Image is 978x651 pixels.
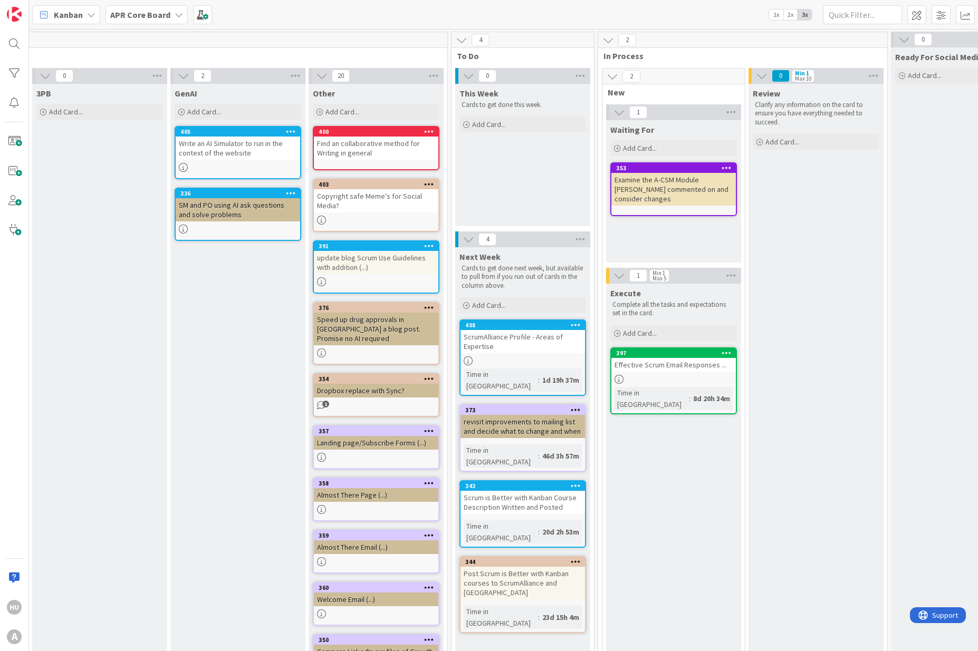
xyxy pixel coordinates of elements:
[313,530,439,574] a: 359Almost There Email (...)
[319,427,438,435] div: 357
[314,384,438,397] div: Dropbox replace with Sync?
[314,436,438,450] div: Landing page/Subscribe Forms (...)
[461,405,585,415] div: 373
[36,88,51,99] span: 3PB
[459,404,586,472] a: 373revisit improvements to mailing list and decide what to change and whenTime in [GEOGRAPHIC_DAT...
[180,128,300,135] div: 405
[461,415,585,438] div: revisit improvements to mailing list and decide what to change and when
[314,180,438,189] div: 403
[798,9,812,20] span: 3x
[629,106,647,119] span: 1
[176,189,300,221] div: 336SM and PO using AI ask questions and solve problems
[608,87,732,98] span: New
[783,9,798,20] span: 2x
[313,425,439,469] a: 357Landing page/Subscribe Forms (...)
[55,70,73,82] span: 0
[540,374,582,386] div: 1d 19h 37m
[314,426,438,436] div: 357
[472,300,506,310] span: Add Card...
[314,189,438,212] div: Copyright safe Meme's for Social Media?
[459,319,586,396] a: 408ScrumAlliance Profile - Areas of ExpertiseTime in [GEOGRAPHIC_DATA]:1d 19h 37m
[7,629,22,644] div: A
[612,300,735,318] p: Complete all the tasks and expectations set in the card.
[610,124,654,135] span: Waiting For
[461,320,585,353] div: 408ScrumAlliance Profile - Areas of Expertise
[472,120,506,129] span: Add Card...
[180,190,300,197] div: 336
[175,88,197,99] span: GenAI
[459,556,586,633] a: 344Post Scrum is Better with Kanban courses to ScrumAlliance and [GEOGRAPHIC_DATA]Time in [GEOGRA...
[618,34,636,46] span: 2
[314,531,438,554] div: 359Almost There Email (...)
[325,107,359,116] span: Add Card...
[478,70,496,82] span: 0
[313,240,439,294] a: 391update blog Scrum Use Guidelines with addition (...)
[319,584,438,591] div: 360
[459,480,586,548] a: 343Scrum is Better with Kanban Course Description Written and PostedTime in [GEOGRAPHIC_DATA]:20d...
[540,526,582,538] div: 20d 2h 53m
[472,34,490,46] span: 4
[610,162,737,216] a: 353Examine the A-CSM Module [PERSON_NAME] commented on and consider changes
[313,126,439,170] a: 400Find an collaborative method for Writing in general
[461,557,585,599] div: 344Post Scrum is Better with Kanban courses to ScrumAlliance and [GEOGRAPHIC_DATA]
[464,368,538,392] div: Time in [GEOGRAPHIC_DATA]
[465,406,585,414] div: 373
[461,320,585,330] div: 408
[465,558,585,566] div: 344
[538,611,540,623] span: :
[176,137,300,160] div: Write an AI Simulator to run in the context of the website
[313,179,439,232] a: 403Copyright safe Meme's for Social Media?
[622,70,640,83] span: 2
[313,478,439,521] a: 358Almost There Page (...)
[459,88,498,99] span: This Week
[176,127,300,160] div: 405Write an AI Simulator to run in the context of the website
[314,127,438,160] div: 400Find an collaborative method for Writing in general
[795,76,811,81] div: Max 10
[314,426,438,450] div: 357Landing page/Subscribe Forms (...)
[823,5,902,24] input: Quick Filter...
[615,387,689,410] div: Time in [GEOGRAPHIC_DATA]
[462,101,584,109] p: Cards to get done this week.
[7,7,22,22] img: Visit kanbanzone.com
[691,393,733,404] div: 8d 20h 34m
[623,143,657,153] span: Add Card...
[464,520,538,543] div: Time in [GEOGRAPHIC_DATA]
[611,163,736,206] div: 353Examine the A-CSM Module [PERSON_NAME] commented on and consider changes
[54,8,83,21] span: Kanban
[314,303,438,313] div: 376
[314,583,438,592] div: 360
[611,163,736,173] div: 353
[765,137,799,147] span: Add Card...
[769,9,783,20] span: 1x
[459,251,501,262] span: Next Week
[319,636,438,644] div: 350
[462,264,584,290] p: Cards to get done next week, but available to pull from if you run out of cards in the column above.
[314,251,438,274] div: update blog Scrum Use Guidelines with addition (...)
[538,526,540,538] span: :
[623,328,657,338] span: Add Card...
[653,276,666,281] div: Max 5
[314,479,438,488] div: 358
[465,482,585,490] div: 343
[689,393,691,404] span: :
[461,330,585,353] div: ScrumAlliance Profile - Areas of Expertise
[314,374,438,397] div: 354Dropbox replace with Sync?
[795,71,809,76] div: Min 1
[322,401,329,407] span: 1
[313,302,439,365] a: 376Speed up drug approvals in [GEOGRAPHIC_DATA] a blog post. Promise no AI required
[908,71,942,80] span: Add Card...
[110,9,170,20] b: APR Core Board
[753,88,780,99] span: Review
[314,531,438,540] div: 359
[319,242,438,250] div: 391
[611,348,736,372] div: 397Effective Scrum Email Responses ...
[314,479,438,502] div: 358Almost There Page (...)
[540,611,582,623] div: 23d 15h 4m
[319,181,438,188] div: 403
[755,101,877,127] p: Clarify any information on the card to ensure you have everything needed to succeed.
[187,107,221,116] span: Add Card...
[319,304,438,312] div: 376
[461,491,585,514] div: Scrum is Better with Kanban Course Description Written and Posted
[314,241,438,274] div: 391update blog Scrum Use Guidelines with addition (...)
[611,358,736,372] div: Effective Scrum Email Responses ...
